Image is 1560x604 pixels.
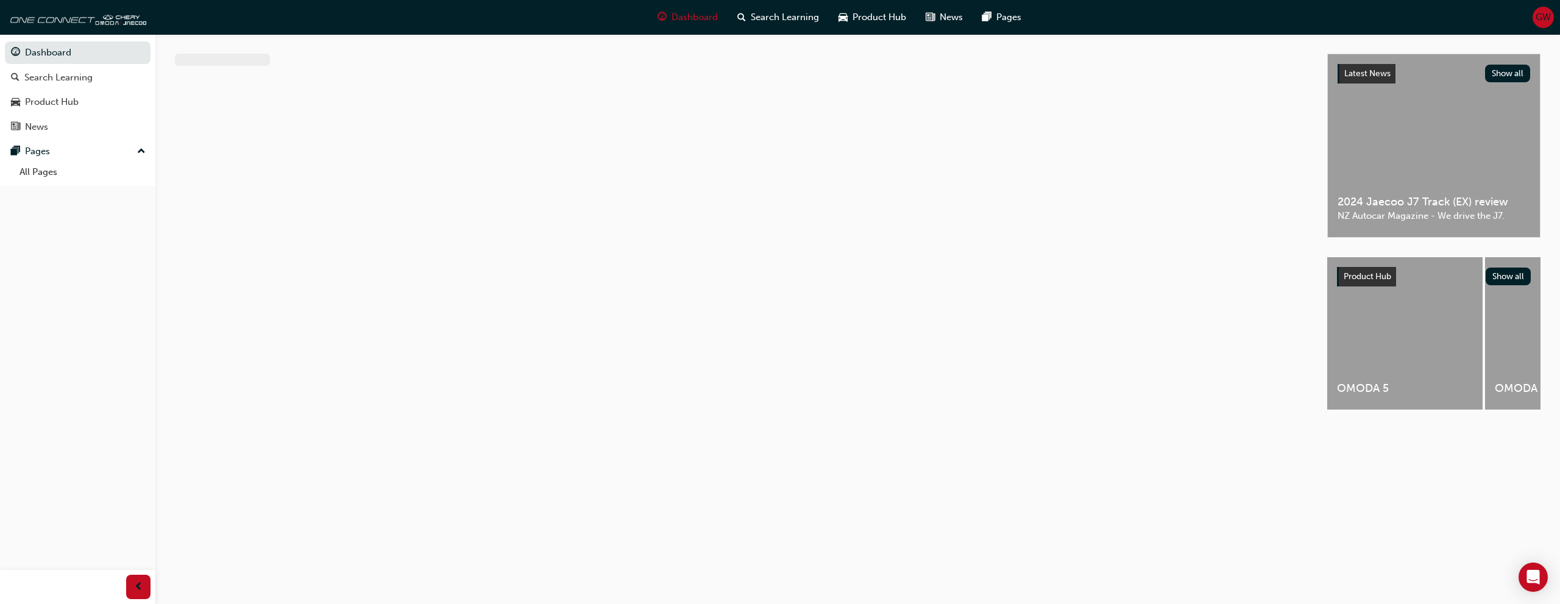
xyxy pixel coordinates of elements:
a: guage-iconDashboard [648,5,728,30]
a: Latest NewsShow all2024 Jaecoo J7 Track (EX) reviewNZ Autocar Magazine - We drive the J7. [1327,54,1540,238]
a: OMODA 5 [1327,257,1483,410]
a: Latest NewsShow all [1338,64,1530,83]
span: up-icon [137,144,146,160]
a: News [5,116,151,138]
a: Product Hub [5,91,151,113]
span: News [940,10,963,24]
button: Show all [1485,65,1531,82]
span: Pages [996,10,1021,24]
a: news-iconNews [916,5,973,30]
span: search-icon [11,73,19,83]
span: GW [1536,10,1551,24]
span: search-icon [737,10,746,25]
span: NZ Autocar Magazine - We drive the J7. [1338,209,1530,223]
button: Pages [5,140,151,163]
a: car-iconProduct Hub [829,5,916,30]
a: pages-iconPages [973,5,1031,30]
div: Pages [25,144,50,158]
span: guage-icon [11,48,20,59]
span: prev-icon [134,580,143,595]
span: news-icon [11,122,20,133]
a: Search Learning [5,66,151,89]
a: Dashboard [5,41,151,64]
span: guage-icon [658,10,667,25]
span: Product Hub [1344,271,1391,282]
a: search-iconSearch Learning [728,5,829,30]
button: Show all [1486,268,1531,285]
span: 2024 Jaecoo J7 Track (EX) review [1338,195,1530,209]
div: Search Learning [24,71,93,85]
div: Product Hub [25,95,79,109]
span: OMODA 5 [1337,382,1473,396]
a: All Pages [15,163,151,182]
div: News [25,120,48,134]
a: Product HubShow all [1337,267,1531,286]
button: DashboardSearch LearningProduct HubNews [5,39,151,140]
span: news-icon [926,10,935,25]
span: Product Hub [853,10,906,24]
span: Latest News [1344,68,1391,79]
span: Dashboard [672,10,718,24]
span: car-icon [838,10,848,25]
button: GW [1533,7,1554,28]
span: pages-icon [982,10,991,25]
div: Open Intercom Messenger [1519,563,1548,592]
span: car-icon [11,97,20,108]
span: Search Learning [751,10,819,24]
span: pages-icon [11,146,20,157]
img: oneconnect [6,5,146,29]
